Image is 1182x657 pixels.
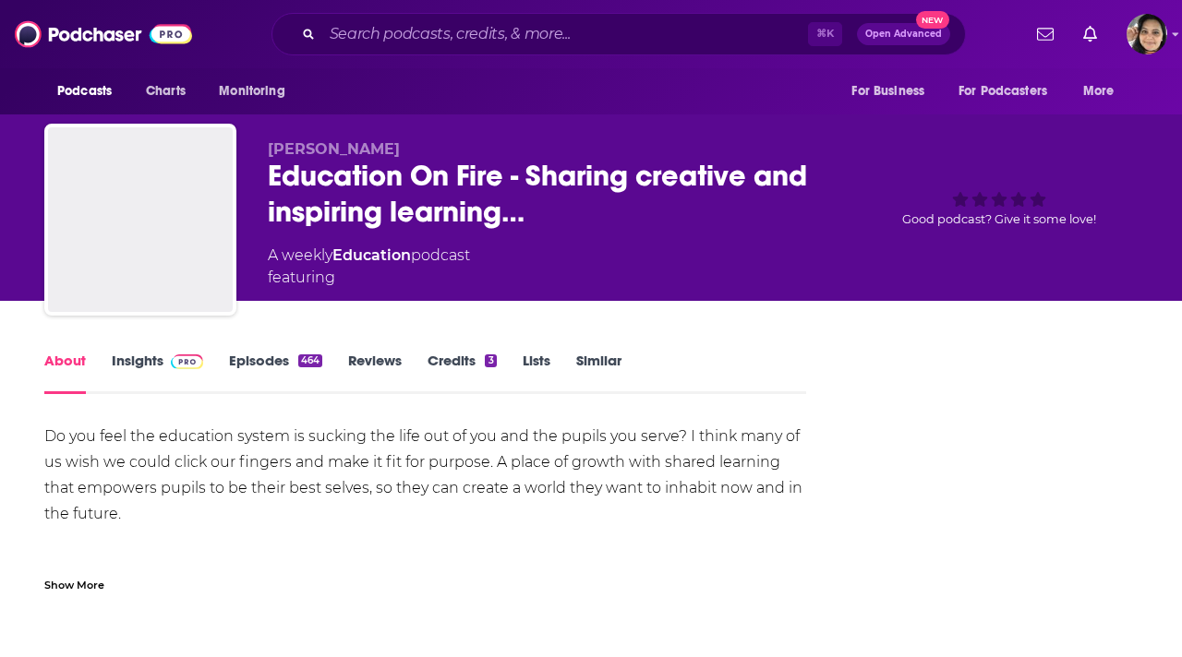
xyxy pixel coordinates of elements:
[57,78,112,104] span: Podcasts
[332,246,411,264] a: Education
[857,23,950,45] button: Open AdvancedNew
[1127,14,1167,54] button: Show profile menu
[838,74,947,109] button: open menu
[959,78,1047,104] span: For Podcasters
[1127,14,1167,54] img: User Profile
[268,140,400,158] span: [PERSON_NAME]
[428,352,496,394] a: Credits3
[523,352,550,394] a: Lists
[146,78,186,104] span: Charts
[271,13,966,55] div: Search podcasts, credits, & more...
[298,354,322,367] div: 464
[851,78,924,104] span: For Business
[171,354,203,369] img: Podchaser Pro
[219,78,284,104] span: Monitoring
[268,267,470,289] span: featuring
[1076,18,1104,50] a: Show notifications dropdown
[15,17,192,52] img: Podchaser - Follow, Share and Rate Podcasts
[1030,18,1061,50] a: Show notifications dropdown
[112,352,203,394] a: InsightsPodchaser Pro
[322,19,808,49] input: Search podcasts, credits, & more...
[485,354,496,367] div: 3
[916,11,949,29] span: New
[808,22,842,46] span: ⌘ K
[861,140,1138,256] div: Good podcast? Give it some love!
[44,352,86,394] a: About
[348,352,402,394] a: Reviews
[206,74,308,109] button: open menu
[1083,78,1115,104] span: More
[947,74,1074,109] button: open menu
[1127,14,1167,54] span: Logged in as shelbyjanner
[576,352,621,394] a: Similar
[268,245,470,289] div: A weekly podcast
[229,352,322,394] a: Episodes464
[44,74,136,109] button: open menu
[865,30,942,39] span: Open Advanced
[902,212,1096,226] span: Good podcast? Give it some love!
[134,74,197,109] a: Charts
[1070,74,1138,109] button: open menu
